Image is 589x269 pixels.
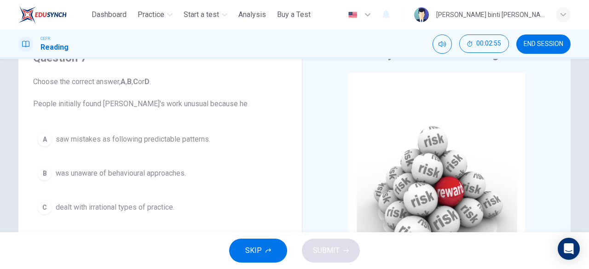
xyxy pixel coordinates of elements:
span: Dashboard [92,9,127,20]
b: A [121,77,126,86]
button: SKIP [229,239,287,263]
button: Asaw mistakes as following predictable patterns. [33,128,287,151]
button: Buy a Test [273,6,314,23]
div: Mute [433,34,452,54]
img: en [347,11,358,18]
button: Practice [134,6,176,23]
span: Choose the correct answer, , , or . People initially found [PERSON_NAME]'s work unusual because he [33,76,287,109]
span: Start a test [184,9,219,20]
span: was unaware of behavioural approaches. [56,168,186,179]
div: A [37,132,52,147]
button: Dashboard [88,6,130,23]
span: SKIP [245,244,262,257]
div: C [37,200,52,215]
span: END SESSION [524,40,563,48]
span: 00:02:55 [476,40,501,47]
img: Profile picture [414,7,429,22]
span: Practice [138,9,164,20]
button: Cdealt with irrational types of practice. [33,196,287,219]
b: C [133,77,138,86]
b: D [144,77,150,86]
button: Dapplied psychology to finance and economics. [33,230,287,253]
div: Hide [459,34,509,54]
a: ELTC logo [18,6,88,24]
div: [PERSON_NAME] binti [PERSON_NAME] [436,9,545,20]
button: Analysis [235,6,270,23]
span: dealt with irrational types of practice. [56,202,174,213]
h1: Reading [40,42,69,53]
button: Bwas unaware of behavioural approaches. [33,162,287,185]
b: B [127,77,132,86]
span: Buy a Test [277,9,311,20]
button: END SESSION [516,34,571,54]
button: Start a test [180,6,231,23]
span: CEFR [40,35,50,42]
span: Analysis [238,9,266,20]
button: 00:02:55 [459,34,509,53]
span: saw mistakes as following predictable patterns. [56,134,210,145]
img: ELTC logo [18,6,67,24]
div: B [37,166,52,181]
div: Open Intercom Messenger [558,238,580,260]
